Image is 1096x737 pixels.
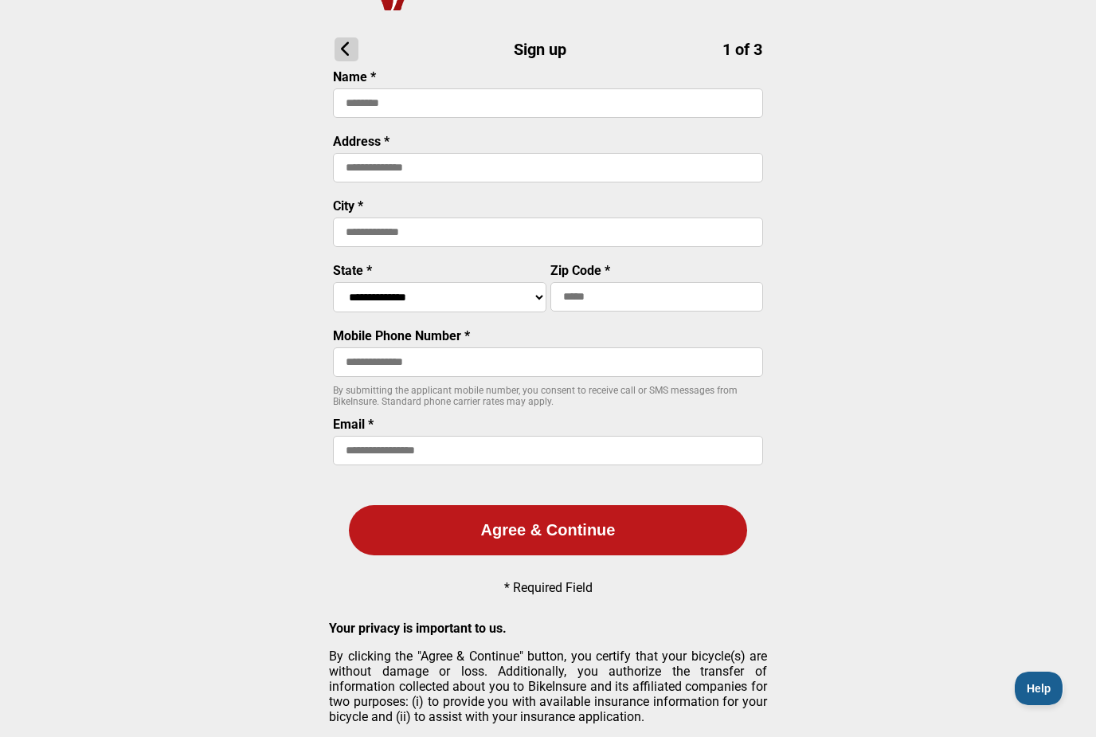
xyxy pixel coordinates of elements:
[504,580,593,595] p: * Required Field
[335,37,762,61] h1: Sign up
[333,134,389,149] label: Address *
[333,69,376,84] label: Name *
[333,385,763,407] p: By submitting the applicant mobile number, you consent to receive call or SMS messages from BikeI...
[1015,672,1064,705] iframe: Toggle Customer Support
[550,263,610,278] label: Zip Code *
[333,328,470,343] label: Mobile Phone Number *
[333,198,363,214] label: City *
[349,505,747,555] button: Agree & Continue
[722,40,762,59] span: 1 of 3
[333,417,374,432] label: Email *
[329,621,507,636] strong: Your privacy is important to us.
[333,263,372,278] label: State *
[329,649,767,724] p: By clicking the "Agree & Continue" button, you certify that your bicycle(s) are without damage or...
